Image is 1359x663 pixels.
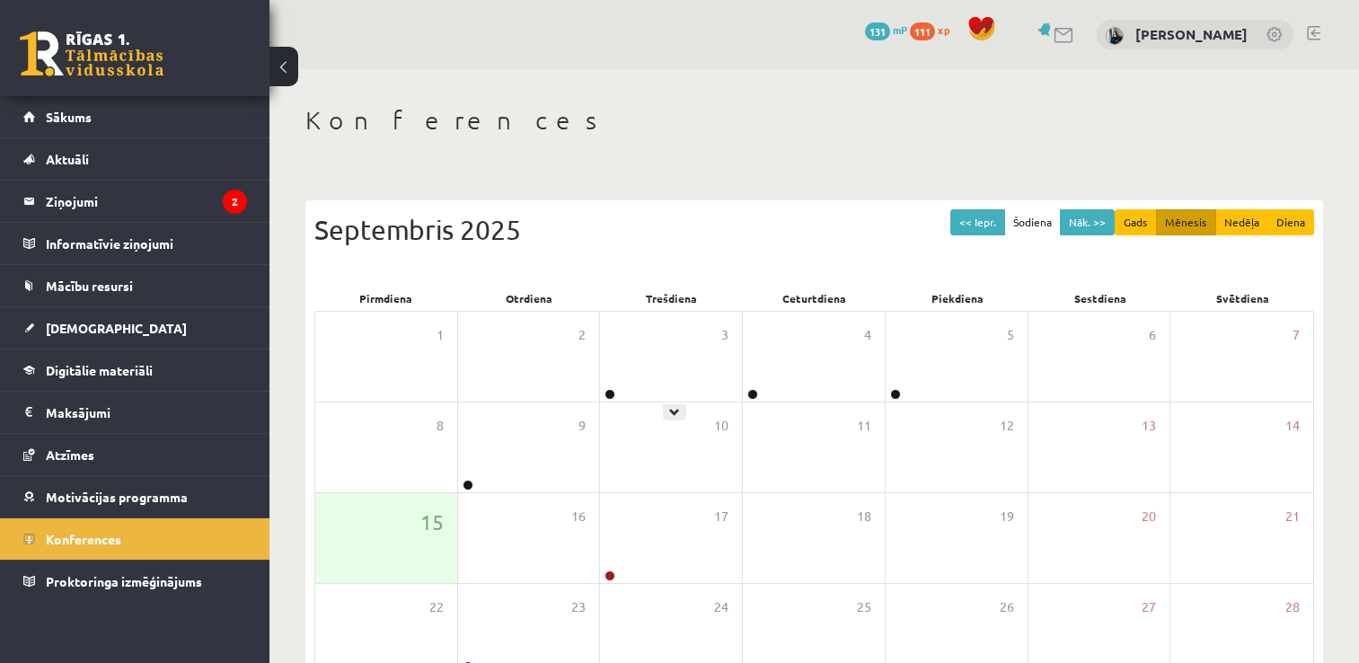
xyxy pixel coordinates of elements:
div: Otrdiena [457,286,600,311]
span: 26 [1000,597,1014,617]
span: 15 [420,507,444,537]
span: Aktuāli [46,151,89,167]
a: Sākums [23,96,247,137]
div: Ceturtdiena [743,286,886,311]
span: 17 [714,507,728,526]
span: Digitālie materiāli [46,362,153,378]
span: Mācību resursi [46,278,133,294]
span: 2 [578,325,586,345]
span: 27 [1142,597,1156,617]
legend: Ziņojumi [46,181,247,222]
div: Septembris 2025 [314,209,1314,250]
a: Maksājumi [23,392,247,433]
span: 25 [857,597,871,617]
a: Atzīmes [23,434,247,475]
img: Megija Simsone [1106,27,1124,45]
i: 2 [223,190,247,214]
span: 20 [1142,507,1156,526]
span: 5 [1007,325,1014,345]
span: 23 [571,597,586,617]
span: 10 [714,416,728,436]
span: 131 [865,22,890,40]
div: Pirmdiena [314,286,457,311]
a: Konferences [23,518,247,560]
a: Ziņojumi2 [23,181,247,222]
span: Atzīmes [46,446,94,463]
legend: Informatīvie ziņojumi [46,223,247,264]
a: Aktuāli [23,138,247,180]
a: Informatīvie ziņojumi [23,223,247,264]
span: 21 [1285,507,1300,526]
div: Svētdiena [1171,286,1314,311]
span: Sākums [46,109,92,125]
button: Gads [1115,209,1157,235]
span: 13 [1142,416,1156,436]
a: [PERSON_NAME] [1135,25,1248,43]
a: Digitālie materiāli [23,349,247,391]
span: [DEMOGRAPHIC_DATA] [46,320,187,336]
a: Rīgas 1. Tālmācības vidusskola [20,31,163,76]
span: Motivācijas programma [46,489,188,505]
span: 19 [1000,507,1014,526]
span: 11 [857,416,871,436]
span: mP [893,22,907,37]
span: 18 [857,507,871,526]
a: Proktoringa izmēģinājums [23,561,247,602]
span: 24 [714,597,728,617]
a: Mācību resursi [23,265,247,306]
button: Diena [1267,209,1314,235]
span: 16 [571,507,586,526]
span: 28 [1285,597,1300,617]
legend: Maksājumi [46,392,247,433]
span: 8 [437,416,444,436]
a: Motivācijas programma [23,476,247,517]
button: Mēnesis [1156,209,1216,235]
a: 111 xp [910,22,958,37]
span: 4 [864,325,871,345]
span: 7 [1293,325,1300,345]
div: Trešdiena [600,286,743,311]
span: 12 [1000,416,1014,436]
span: 14 [1285,416,1300,436]
div: Piekdiena [886,286,1028,311]
span: 6 [1149,325,1156,345]
span: Proktoringa izmēģinājums [46,573,202,589]
a: 131 mP [865,22,907,37]
span: Konferences [46,531,121,547]
span: 9 [578,416,586,436]
h1: Konferences [305,105,1323,136]
span: 1 [437,325,444,345]
button: Šodiena [1004,209,1061,235]
a: [DEMOGRAPHIC_DATA] [23,307,247,349]
button: Nedēļa [1215,209,1268,235]
span: 111 [910,22,935,40]
button: Nāk. >> [1060,209,1115,235]
span: 3 [721,325,728,345]
span: xp [938,22,949,37]
span: 22 [429,597,444,617]
div: Sestdiena [1028,286,1171,311]
button: << Iepr. [950,209,1005,235]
